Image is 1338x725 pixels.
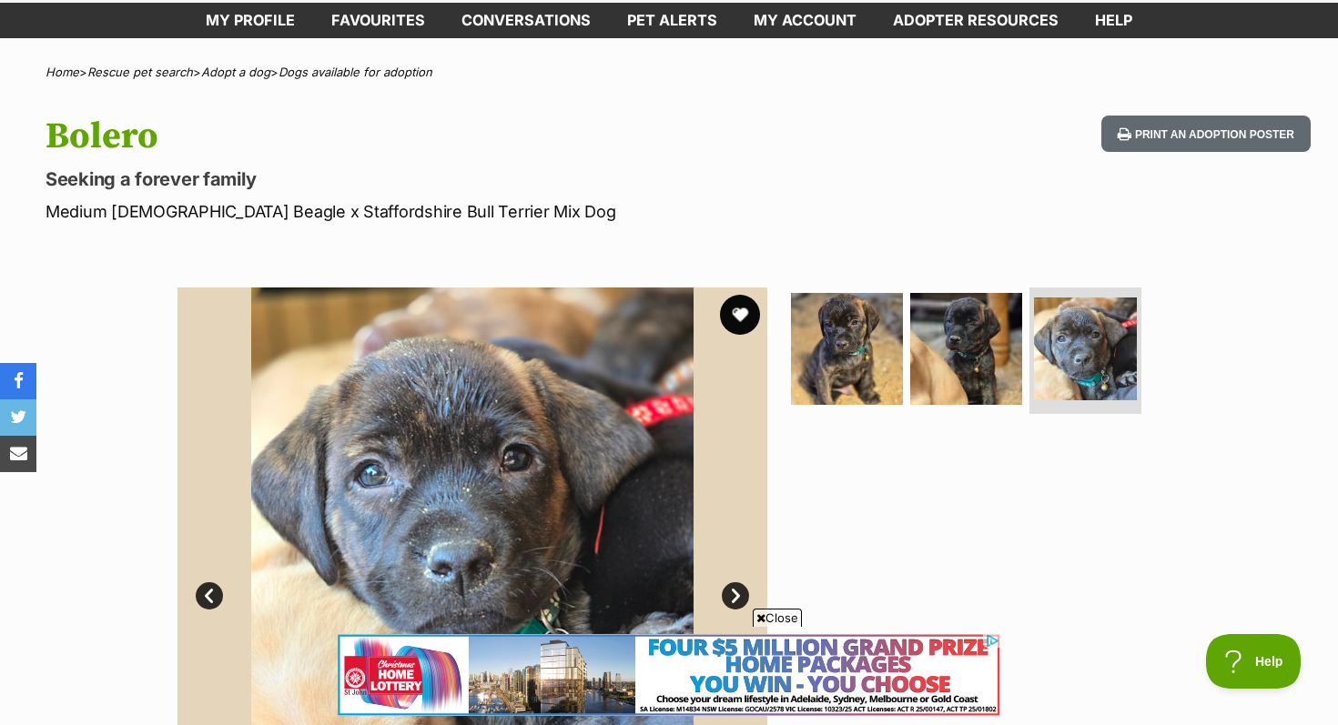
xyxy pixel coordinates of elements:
[257,2,271,16] img: consumer-privacy-logo.png
[753,609,802,627] span: Close
[2,2,16,16] img: consumer-privacy-logo.png
[338,634,1000,716] iframe: Advertisement
[735,3,875,38] a: My account
[313,3,443,38] a: Favourites
[201,65,270,79] a: Adopt a dog
[791,293,903,405] img: Photo of Bolero
[46,65,79,79] a: Home
[443,3,609,38] a: conversations
[1101,116,1311,153] button: Print an adoption poster
[875,3,1077,38] a: Adopter resources
[255,2,273,16] a: Privacy Notification
[46,166,816,192] p: Seeking a forever family
[722,582,749,609] a: Next
[1206,634,1302,689] iframe: Help Scout Beacon - Open
[254,1,271,15] img: iconc.png
[720,295,760,335] button: favourite
[1077,3,1150,38] a: Help
[46,116,816,157] h1: Bolero
[910,293,1022,405] img: Photo of Bolero
[87,65,193,79] a: Rescue pet search
[196,582,223,609] a: Prev
[609,3,735,38] a: Pet alerts
[1034,297,1137,400] img: Photo of Bolero
[279,65,432,79] a: Dogs available for adoption
[46,199,816,224] p: Medium [DEMOGRAPHIC_DATA] Beagle x Staffordshire Bull Terrier Mix Dog
[188,3,313,38] a: My profile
